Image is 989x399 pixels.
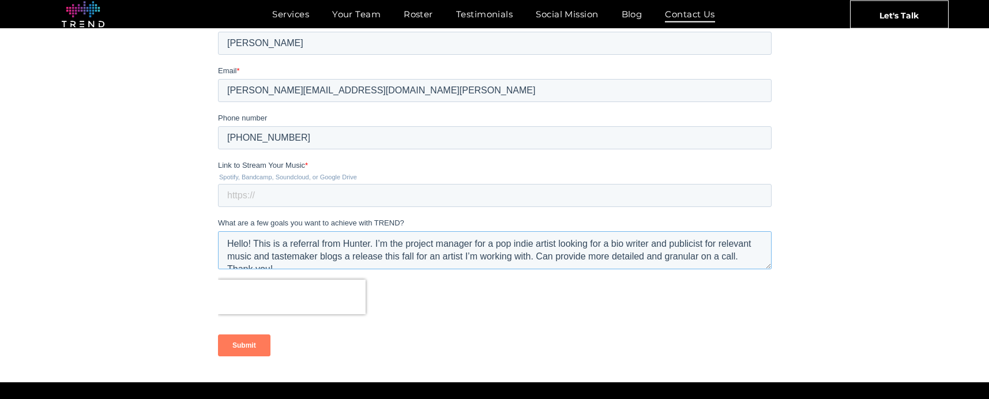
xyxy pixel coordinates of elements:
a: Social Mission [524,6,610,22]
a: Contact Us [653,6,727,22]
img: logo [62,1,104,28]
iframe: Form 0 [218,18,772,377]
a: Services [261,6,321,22]
a: Roster [392,6,445,22]
a: Blog [610,6,654,22]
a: Your Team [321,6,392,22]
iframe: Chat Widget [781,265,989,399]
span: Let's Talk [879,1,919,29]
a: Testimonials [445,6,524,22]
